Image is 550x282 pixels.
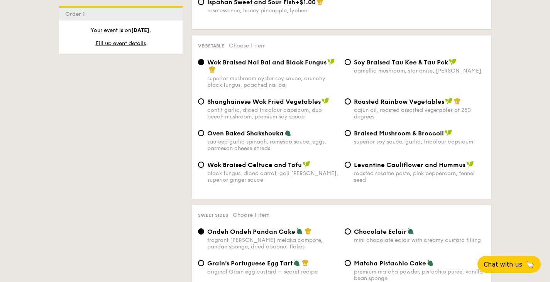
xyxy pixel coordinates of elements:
div: camellia mushroom, star anise, [PERSON_NAME] [354,68,485,74]
img: icon-vegan.f8ff3823.svg [327,58,335,65]
span: Wok Braised Nai Bai and Black Fungus [207,59,327,66]
span: Oven Baked Shakshouka [207,130,284,137]
input: Chocolate Eclairmini chocolate eclair with creamy custard filling [345,228,351,235]
img: icon-chef-hat.a58ddaea.svg [454,98,461,105]
img: icon-chef-hat.a58ddaea.svg [209,66,216,73]
input: Matcha Pistachio Cakepremium matcha powder, pistachio puree, vanilla bean sponge [345,260,351,266]
button: Chat with us🦙 [477,256,541,273]
div: confit garlic, diced tricolour capsicum, duo beech mushroom, premium soy sauce [207,107,338,120]
span: Grain's Portuguese Egg Tart [207,260,293,267]
span: Order 1 [65,11,88,17]
div: mini chocolate eclair with creamy custard filling [354,237,485,243]
span: Matcha Pistachio Cake [354,260,426,267]
span: Shanghainese Wok Fried Vegetables [207,98,321,105]
div: roasted sesame paste, pink peppercorn, fennel seed [354,170,485,183]
img: icon-vegetarian.fe4039eb.svg [284,129,291,136]
span: Choose 1 item [233,212,269,218]
div: original Grain egg custard – secret recipe [207,268,338,275]
input: Grain's Portuguese Egg Tartoriginal Grain egg custard – secret recipe [198,260,204,266]
input: Shanghainese Wok Fried Vegetablesconfit garlic, diced tricolour capsicum, duo beech mushroom, pre... [198,98,204,105]
strong: [DATE] [131,27,149,34]
div: premium matcha powder, pistachio puree, vanilla bean sponge [354,268,485,282]
span: Levantine Cauliflower and Hummus [354,161,465,169]
div: superior soy sauce, garlic, tricolour capsicum [354,138,485,145]
span: Wok Braised Celtuce and Tofu [207,161,302,169]
input: Levantine Cauliflower and Hummusroasted sesame paste, pink peppercorn, fennel seed [345,162,351,168]
span: Chat with us [484,261,522,268]
input: Braised Mushroom & Broccolisuperior soy sauce, garlic, tricolour capsicum [345,130,351,136]
span: 🦙 [525,260,535,269]
div: cajun oil, roasted assorted vegetables at 250 degrees [354,107,485,120]
span: Fill up event details [96,40,146,47]
img: icon-vegan.f8ff3823.svg [322,98,329,105]
img: icon-vegan.f8ff3823.svg [445,129,452,136]
input: Roasted Rainbow Vegetablescajun oil, roasted assorted vegetables at 250 degrees [345,98,351,105]
span: Chocolate Eclair [354,228,406,235]
img: icon-vegetarian.fe4039eb.svg [407,228,414,235]
img: icon-vegetarian.fe4039eb.svg [427,259,434,266]
div: fragrant [PERSON_NAME] melaka compote, pandan sponge, dried coconut flakes [207,237,338,250]
img: icon-vegan.f8ff3823.svg [466,161,474,168]
input: Wok Braised Nai Bai and Black Fungussuperior mushroom oyster soy sauce, crunchy black fungus, poa... [198,59,204,65]
span: Braised Mushroom & Broccoli [354,130,444,137]
span: Sweet sides [198,213,228,218]
div: sauteed garlic spinach, romesco sauce, eggs, parmesan cheese shreds [207,138,338,152]
img: icon-chef-hat.a58ddaea.svg [302,259,309,266]
div: superior mushroom oyster soy sauce, crunchy black fungus, poached nai bai [207,75,338,88]
span: Roasted Rainbow Vegetables [354,98,444,105]
span: Ondeh Ondeh Pandan Cake [207,228,295,235]
img: icon-vegan.f8ff3823.svg [449,58,457,65]
div: black fungus, diced carrot, goji [PERSON_NAME], superior ginger sauce [207,170,338,183]
span: Choose 1 item [229,42,266,49]
input: Oven Baked Shakshoukasauteed garlic spinach, romesco sauce, eggs, parmesan cheese shreds [198,130,204,136]
img: icon-vegetarian.fe4039eb.svg [296,228,303,235]
img: icon-chef-hat.a58ddaea.svg [305,228,311,235]
input: Wok Braised Celtuce and Tofublack fungus, diced carrot, goji [PERSON_NAME], superior ginger sauce [198,162,204,168]
img: icon-vegan.f8ff3823.svg [303,161,310,168]
span: ⁠Soy Braised Tau Kee & Tau Pok [354,59,448,66]
img: icon-vegetarian.fe4039eb.svg [293,259,300,266]
span: Vegetable [198,43,224,49]
input: Ondeh Ondeh Pandan Cakefragrant [PERSON_NAME] melaka compote, pandan sponge, dried coconut flakes [198,228,204,235]
p: Your event is on . [65,27,176,34]
img: icon-vegan.f8ff3823.svg [445,98,453,105]
input: ⁠Soy Braised Tau Kee & Tau Pokcamellia mushroom, star anise, [PERSON_NAME] [345,59,351,65]
div: rose essence, honey pineapple, lychee [207,7,338,14]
